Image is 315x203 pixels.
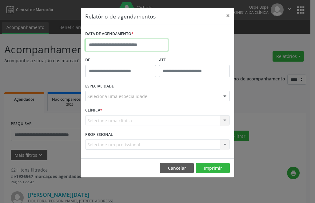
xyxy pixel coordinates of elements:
[85,130,113,139] label: PROFISSIONAL
[85,55,156,65] label: De
[85,12,156,20] h5: Relatório de agendamentos
[87,93,147,99] span: Seleciona uma especialidade
[85,29,134,39] label: DATA DE AGENDAMENTO
[85,82,114,91] label: ESPECIALIDADE
[159,55,230,65] label: ATÉ
[85,106,102,115] label: CLÍNICA
[196,163,230,173] button: Imprimir
[160,163,194,173] button: Cancelar
[222,8,234,23] button: Close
